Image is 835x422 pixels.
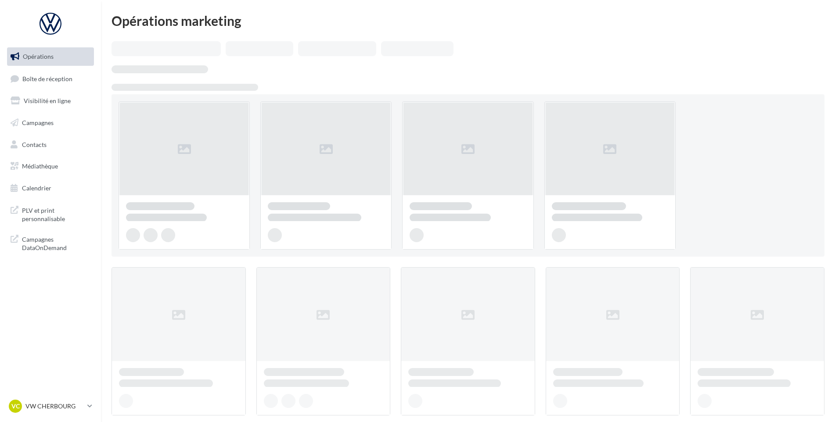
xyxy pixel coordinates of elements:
a: Calendrier [5,179,96,197]
a: Médiathèque [5,157,96,175]
a: Opérations [5,47,96,66]
div: Opérations marketing [112,14,824,27]
a: PLV et print personnalisable [5,201,96,227]
span: Calendrier [22,184,51,192]
a: VC VW CHERBOURG [7,398,94,415]
span: PLV et print personnalisable [22,204,90,223]
span: Contacts [22,140,47,148]
span: Boîte de réception [22,75,72,82]
a: Campagnes DataOnDemand [5,230,96,256]
span: Médiathèque [22,162,58,170]
p: VW CHERBOURG [25,402,84,411]
span: Campagnes [22,119,54,126]
a: Contacts [5,136,96,154]
span: Opérations [23,53,54,60]
span: Campagnes DataOnDemand [22,233,90,252]
a: Boîte de réception [5,69,96,88]
a: Campagnes [5,114,96,132]
span: Visibilité en ligne [24,97,71,104]
a: Visibilité en ligne [5,92,96,110]
span: VC [11,402,20,411]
